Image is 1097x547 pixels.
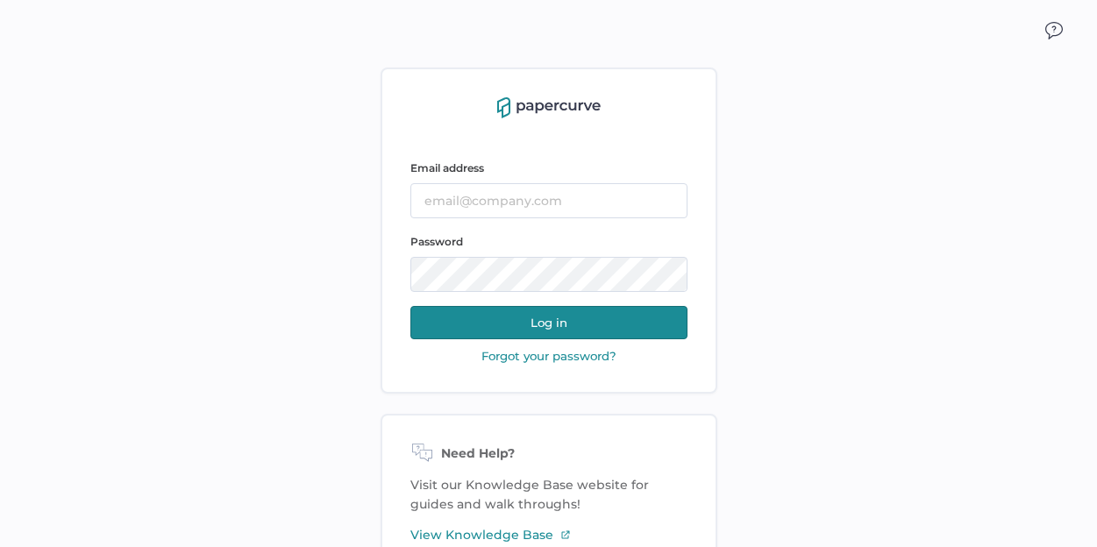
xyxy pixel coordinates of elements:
[410,525,553,544] span: View Knowledge Base
[410,235,463,248] span: Password
[560,529,571,540] img: external-link-icon-3.58f4c051.svg
[410,306,687,339] button: Log in
[410,444,687,465] div: Need Help?
[410,444,434,465] img: need-help-icon.d526b9f7.svg
[410,161,484,174] span: Email address
[410,183,687,218] input: email@company.com
[497,97,601,118] img: papercurve-logo-colour.7244d18c.svg
[476,348,622,364] button: Forgot your password?
[1045,22,1063,39] img: icon_chat.2bd11823.svg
